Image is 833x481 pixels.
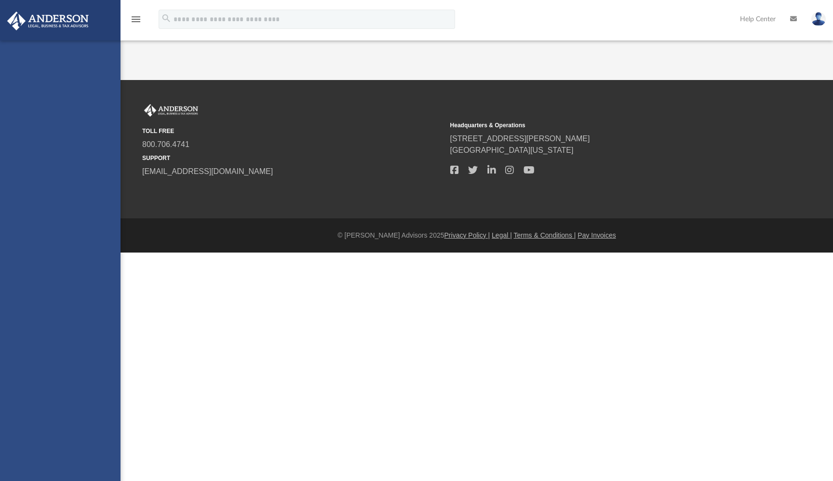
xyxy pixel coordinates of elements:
[492,231,512,239] a: Legal |
[142,140,189,148] a: 800.706.4741
[578,231,616,239] a: Pay Invoices
[450,146,574,154] a: [GEOGRAPHIC_DATA][US_STATE]
[161,13,172,24] i: search
[142,104,200,117] img: Anderson Advisors Platinum Portal
[450,121,752,130] small: Headquarters & Operations
[514,231,576,239] a: Terms & Conditions |
[444,231,490,239] a: Privacy Policy |
[142,127,443,135] small: TOLL FREE
[121,230,833,240] div: © [PERSON_NAME] Advisors 2025
[450,134,590,143] a: [STREET_ADDRESS][PERSON_NAME]
[4,12,92,30] img: Anderson Advisors Platinum Portal
[130,13,142,25] i: menu
[142,154,443,162] small: SUPPORT
[142,167,273,175] a: [EMAIL_ADDRESS][DOMAIN_NAME]
[130,18,142,25] a: menu
[811,12,826,26] img: User Pic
